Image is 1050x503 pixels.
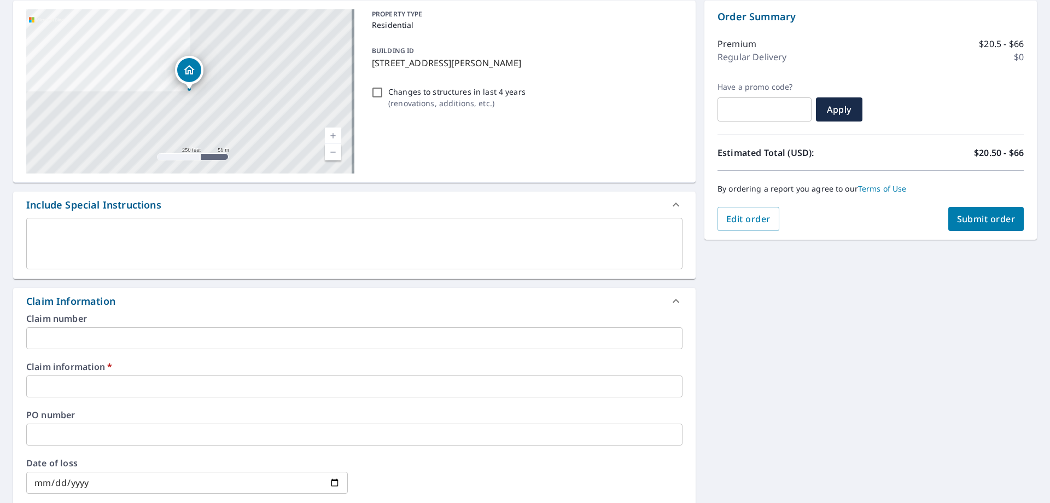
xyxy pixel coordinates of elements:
[372,9,678,19] p: PROPERTY TYPE
[717,50,786,63] p: Regular Delivery
[948,207,1024,231] button: Submit order
[325,144,341,160] a: Current Level 17, Zoom Out
[726,213,771,225] span: Edit order
[717,184,1024,194] p: By ordering a report you agree to our
[13,288,696,314] div: Claim Information
[26,314,682,323] label: Claim number
[1014,50,1024,63] p: $0
[717,82,812,92] label: Have a promo code?
[388,86,526,97] p: Changes to structures in last 4 years
[325,128,341,144] a: Current Level 17, Zoom In
[26,411,682,419] label: PO number
[957,213,1016,225] span: Submit order
[372,56,678,70] p: [STREET_ADDRESS][PERSON_NAME]
[26,198,161,212] div: Include Special Instructions
[388,97,526,109] p: ( renovations, additions, etc. )
[175,56,203,90] div: Dropped pin, building 1, Residential property, 198 Mount Harmon Cir Pageland, SC 29728
[26,294,115,309] div: Claim Information
[825,103,854,115] span: Apply
[979,37,1024,50] p: $20.5 - $66
[717,207,779,231] button: Edit order
[717,146,871,159] p: Estimated Total (USD):
[13,192,696,218] div: Include Special Instructions
[372,46,414,55] p: BUILDING ID
[717,9,1024,24] p: Order Summary
[26,362,682,371] label: Claim information
[717,37,756,50] p: Premium
[974,146,1024,159] p: $20.50 - $66
[816,97,862,122] button: Apply
[858,183,907,194] a: Terms of Use
[26,459,348,467] label: Date of loss
[372,19,678,31] p: Residential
